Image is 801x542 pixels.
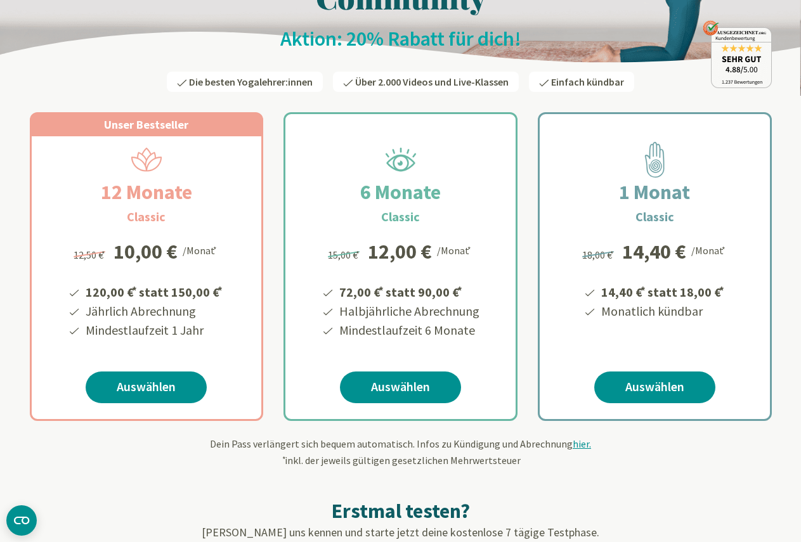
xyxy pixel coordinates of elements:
div: /Monat [691,242,727,258]
div: /Monat [437,242,473,258]
p: [PERSON_NAME] uns kennen und starte jetzt deine kostenlose 7 tägige Testphase. [30,524,772,541]
h3: Classic [635,207,674,226]
li: Mindestlaufzeit 6 Monate [337,321,479,340]
span: Unser Bestseller [104,117,188,132]
li: Jährlich Abrechnung [84,302,225,321]
div: 10,00 € [114,242,178,262]
h2: Aktion: 20% Rabatt für dich! [30,26,772,51]
li: 14,40 € statt 18,00 € [599,280,726,302]
li: Halbjährliche Abrechnung [337,302,479,321]
a: Auswählen [594,371,715,403]
h2: 1 Monat [589,177,720,207]
h3: Classic [381,207,420,226]
div: Dein Pass verlängert sich bequem automatisch. Infos zu Kündigung und Abrechnung [30,436,772,468]
h2: 6 Monate [330,177,471,207]
h2: 12 Monate [70,177,223,207]
div: /Monat [183,242,219,258]
h2: Erstmal testen? [30,498,772,524]
h3: Classic [127,207,166,226]
span: hier. [573,437,591,450]
span: Einfach kündbar [551,75,624,88]
span: Die besten Yogalehrer:innen [189,75,313,88]
span: 15,00 € [328,248,361,261]
img: ausgezeichnet_badge.png [703,20,772,88]
a: Auswählen [340,371,461,403]
button: CMP-Widget öffnen [6,505,37,536]
a: Auswählen [86,371,207,403]
span: inkl. der jeweils gültigen gesetzlichen Mehrwertsteuer [281,454,521,467]
li: 120,00 € statt 150,00 € [84,280,225,302]
div: 12,00 € [368,242,432,262]
div: 14,40 € [622,242,686,262]
span: Über 2.000 Videos und Live-Klassen [355,75,509,88]
span: 18,00 € [582,248,616,261]
li: 72,00 € statt 90,00 € [337,280,479,302]
li: Mindestlaufzeit 1 Jahr [84,321,225,340]
span: 12,50 € [74,248,107,261]
li: Monatlich kündbar [599,302,726,321]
